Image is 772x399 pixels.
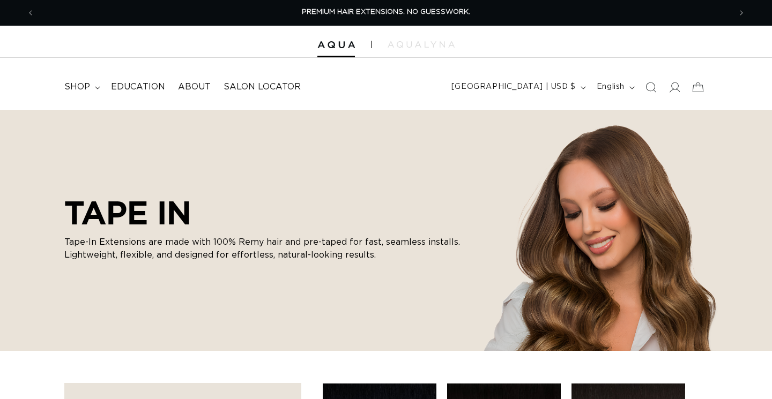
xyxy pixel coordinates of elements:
[58,75,105,99] summary: shop
[590,77,639,97] button: English
[317,41,355,49] img: Aqua Hair Extensions
[105,75,172,99] a: Education
[639,76,663,99] summary: Search
[64,194,472,231] h2: TAPE IN
[111,81,165,93] span: Education
[597,81,625,93] span: English
[217,75,307,99] a: Salon Locator
[388,41,455,48] img: aqualyna.com
[19,3,42,23] button: Previous announcement
[64,81,90,93] span: shop
[178,81,211,93] span: About
[172,75,217,99] a: About
[302,9,470,16] span: PREMIUM HAIR EXTENSIONS. NO GUESSWORK.
[64,236,472,261] p: Tape-In Extensions are made with 100% Remy hair and pre-taped for fast, seamless installs. Lightw...
[445,77,590,97] button: [GEOGRAPHIC_DATA] | USD $
[224,81,301,93] span: Salon Locator
[451,81,576,93] span: [GEOGRAPHIC_DATA] | USD $
[730,3,753,23] button: Next announcement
